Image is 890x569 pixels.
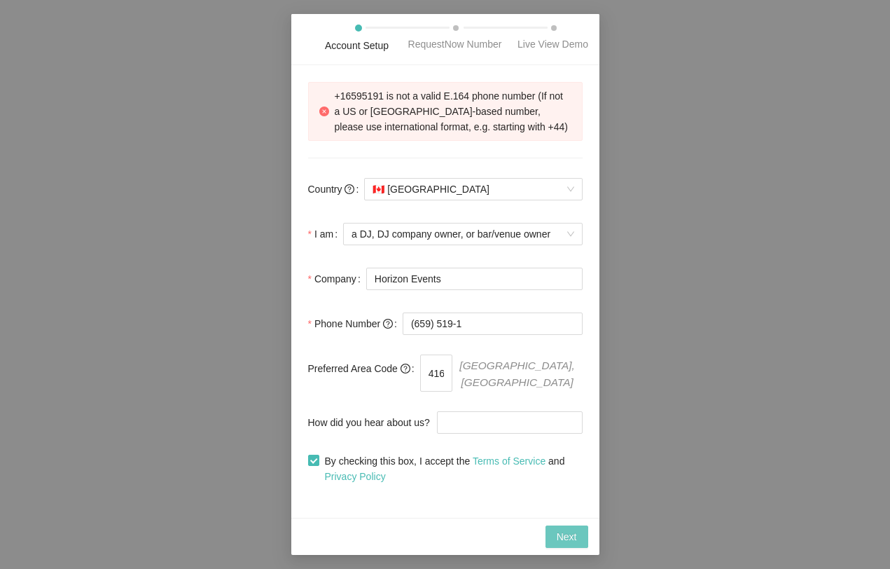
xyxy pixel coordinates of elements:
span: Country [308,181,355,197]
span: question-circle [345,184,354,194]
button: Next [545,526,588,548]
span: By checking this box, I accept the and [319,453,583,484]
a: Privacy Policy [325,471,386,482]
div: RequestNow Number [408,36,502,52]
span: 🇨🇦 [373,184,384,195]
span: question-circle [401,364,410,373]
span: [GEOGRAPHIC_DATA], [GEOGRAPHIC_DATA] [452,355,583,391]
label: I am [308,220,344,248]
div: +16595191 is not a valid E.164 phone number (If not a US or [GEOGRAPHIC_DATA]-based number, pleas... [335,88,571,135]
span: a DJ, DJ company owner, or bar/venue owner [352,224,573,245]
input: Company [366,268,583,290]
div: Account Setup [325,38,389,53]
label: How did you hear about us? [308,409,437,437]
span: Preferred Area Code [308,361,410,376]
span: question-circle [383,319,393,329]
span: close-circle [319,107,329,116]
span: Phone Number [314,316,393,331]
input: How did you hear about us? [437,411,583,434]
label: Company [308,265,366,293]
span: Next [557,529,577,544]
a: Terms of Service [473,455,545,467]
div: Live View Demo [517,36,588,52]
span: [GEOGRAPHIC_DATA] [373,179,573,200]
